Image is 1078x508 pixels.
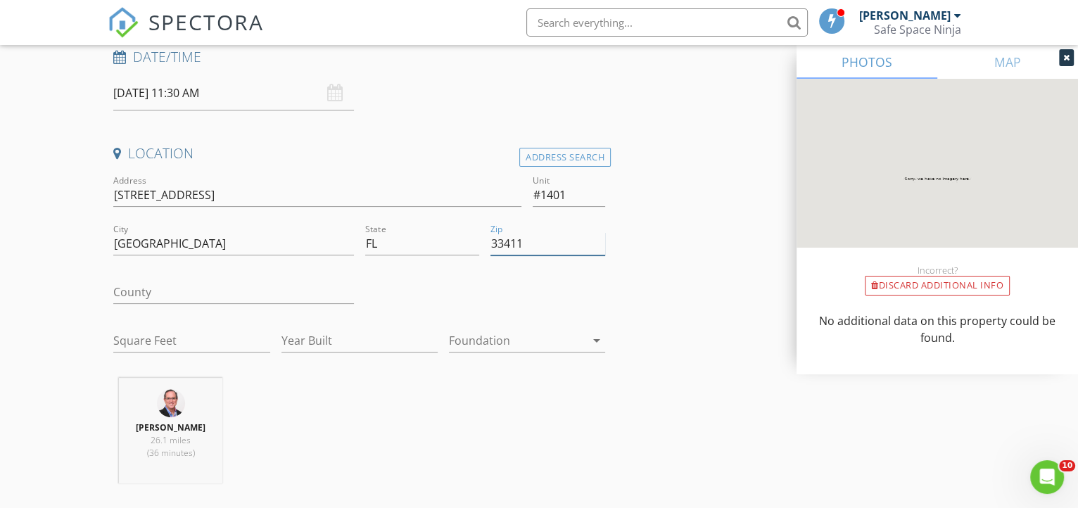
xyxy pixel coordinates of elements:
i: arrow_drop_down [588,332,605,349]
a: MAP [937,45,1078,79]
a: PHOTOS [797,45,937,79]
span: SPECTORA [148,7,264,37]
a: SPECTORA [108,19,264,49]
div: Incorrect? [797,265,1078,276]
div: Address Search [519,148,611,167]
input: Search everything... [526,8,808,37]
span: 26.1 miles [151,434,191,446]
input: Select date [113,76,353,110]
div: Discard Additional info [865,276,1010,296]
p: No additional data on this property could be found. [813,312,1061,346]
img: The Best Home Inspection Software - Spectora [108,7,139,38]
span: 10 [1059,460,1075,471]
div: [PERSON_NAME] [859,8,951,23]
h4: Location [113,144,605,163]
img: tas_6.22.jpg [157,389,185,417]
strong: [PERSON_NAME] [136,421,205,433]
iframe: Intercom live chat [1030,460,1064,494]
div: Safe Space Ninja [874,23,961,37]
h4: Date/Time [113,48,605,66]
img: streetview [797,79,1078,281]
span: (36 minutes) [147,447,195,459]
